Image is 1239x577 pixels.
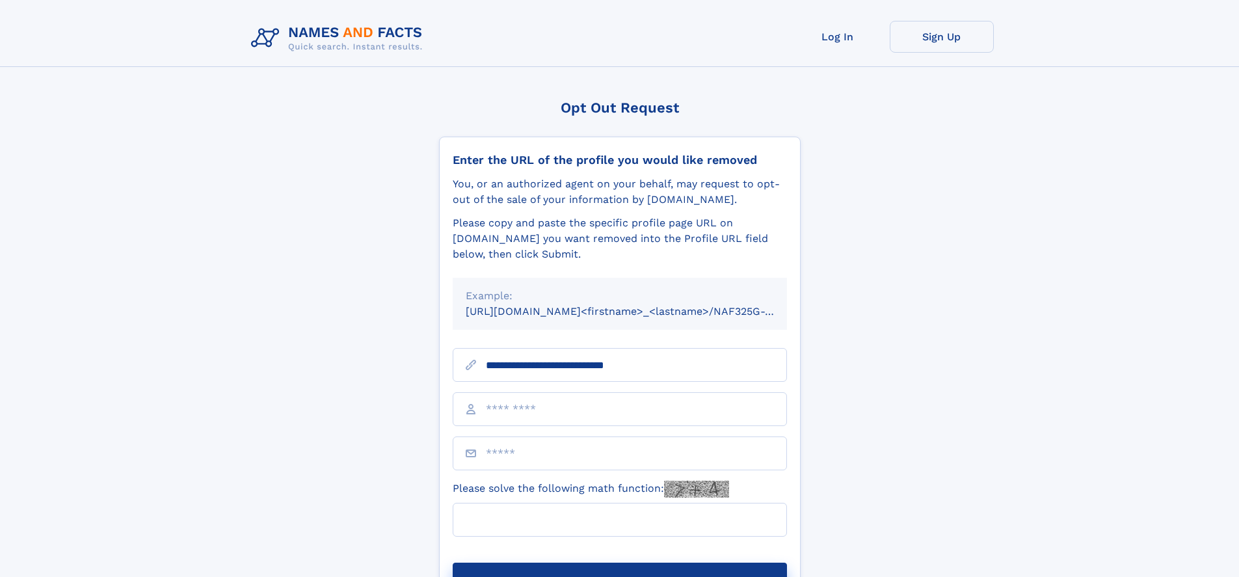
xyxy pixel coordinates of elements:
a: Log In [786,21,890,53]
div: Please copy and paste the specific profile page URL on [DOMAIN_NAME] you want removed into the Pr... [453,215,787,262]
img: Logo Names and Facts [246,21,433,56]
div: Opt Out Request [439,100,801,116]
label: Please solve the following math function: [453,481,729,498]
a: Sign Up [890,21,994,53]
div: Example: [466,288,774,304]
div: You, or an authorized agent on your behalf, may request to opt-out of the sale of your informatio... [453,176,787,208]
small: [URL][DOMAIN_NAME]<firstname>_<lastname>/NAF325G-xxxxxxxx [466,305,812,317]
div: Enter the URL of the profile you would like removed [453,153,787,167]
